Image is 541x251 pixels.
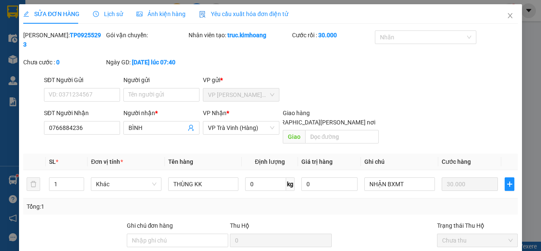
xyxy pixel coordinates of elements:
[208,88,274,101] span: VP Trần Phú (Hàng)
[27,202,210,211] div: Tổng: 1
[126,234,228,247] input: Ghi chú đơn hàng
[137,11,142,17] span: picture
[505,177,514,191] button: plus
[24,36,82,44] span: VP Trà Vinh (Hàng)
[3,55,61,63] span: GIAO:
[292,30,373,40] div: Cước rồi :
[199,11,288,17] span: Yêu cầu xuất hóa đơn điện tử
[441,158,470,165] span: Cước hàng
[199,11,206,18] img: icon
[44,75,120,85] div: SĐT Người Gửi
[305,130,378,143] input: Dọc đường
[3,17,79,33] span: VP [PERSON_NAME] ([GEOGRAPHIC_DATA]) -
[3,36,123,44] p: NHẬN:
[282,110,309,116] span: Giao hàng
[227,32,266,39] b: truc.kimhoang
[44,108,120,118] div: SĐT Người Nhận
[442,234,513,247] span: Chưa thu
[49,158,56,165] span: SL
[507,12,514,19] span: close
[93,11,99,17] span: clock-circle
[137,11,186,17] span: Ảnh kiện hàng
[361,154,438,170] th: Ghi chú
[23,11,79,17] span: SỬA ĐƠN HÀNG
[106,30,187,40] div: Gói vận chuyển:
[260,118,379,127] span: [GEOGRAPHIC_DATA][PERSON_NAME] nơi
[3,17,123,33] p: GỬI:
[230,222,249,229] span: Thu Hộ
[203,110,227,116] span: VP Nhận
[123,75,199,85] div: Người gửi
[22,55,61,63] span: NHẬN BXMT
[23,32,101,48] b: TP09255293
[441,177,498,191] input: 0
[93,11,123,17] span: Lịch sử
[255,158,285,165] span: Định lượng
[282,130,305,143] span: Giao
[91,158,123,165] span: Đơn vị tính
[123,108,199,118] div: Người nhận
[286,177,295,191] span: kg
[3,46,96,54] span: 0367918792 -
[208,121,274,134] span: VP Trà Vinh (Hàng)
[28,5,98,13] strong: BIÊN NHẬN GỬI HÀNG
[301,158,333,165] span: Giá trị hàng
[364,177,434,191] input: Ghi Chú
[23,11,29,17] span: edit
[498,4,522,28] button: Close
[23,58,104,67] div: Chưa cước :
[168,177,238,191] input: VD: Bàn, Ghế
[505,181,514,188] span: plus
[203,75,279,85] div: VP gửi
[126,222,173,229] label: Ghi chú đơn hàng
[45,46,96,54] span: [PERSON_NAME]
[23,30,104,49] div: [PERSON_NAME]:
[132,59,175,66] b: [DATE] lúc 07:40
[437,221,518,230] div: Trạng thái Thu Hộ
[96,178,156,190] span: Khác
[189,30,290,40] div: Nhân viên tạo:
[318,32,337,39] b: 30.000
[56,59,60,66] b: 0
[188,124,194,131] span: user-add
[168,158,193,165] span: Tên hàng
[106,58,187,67] div: Ngày GD:
[27,177,40,191] button: delete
